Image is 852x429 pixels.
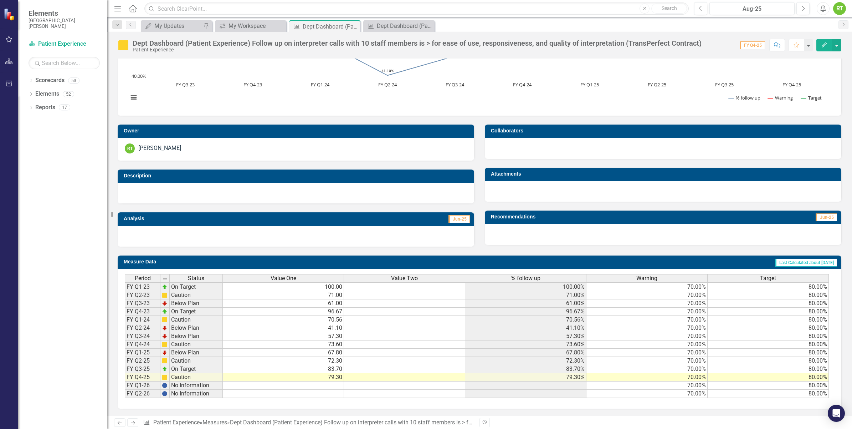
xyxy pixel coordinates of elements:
[511,275,540,282] span: % follow up
[125,357,160,365] td: FY Q2-25
[170,308,223,316] td: On Target
[162,383,168,388] img: BgCOk07PiH71IgAAAABJRU5ErkJggg==
[170,365,223,373] td: On Target
[223,324,344,332] td: 41.10
[465,365,586,373] td: 83.70%
[465,291,586,299] td: 71.00%
[586,283,708,291] td: 70.00%
[162,301,168,306] img: TnMDeAgwAPMxUmUi88jYAAAAAElFTkSuQmCC
[133,39,702,47] div: Dept Dashboard (Patient Experience) Follow up on interpreter calls with 10 staff members is > for...
[775,259,837,267] span: Last Calculated about [DATE]
[188,275,204,282] span: Status
[271,275,296,282] span: Value One
[118,40,129,51] img: Caution
[162,342,168,347] img: cBAA0RP0Y6D5n+AAAAAElFTkSuQmCC
[465,324,586,332] td: 41.10%
[223,357,344,365] td: 72.30
[223,299,344,308] td: 61.00
[154,21,201,30] div: My Updates
[162,374,168,380] img: cBAA0RP0Y6D5n+AAAAAElFTkSuQmCC
[708,349,829,357] td: 80.00%
[708,365,829,373] td: 80.00%
[465,299,586,308] td: 61.00%
[125,382,160,390] td: FY Q1-26
[708,373,829,382] td: 80.00%
[144,2,689,15] input: Search ClearPoint...
[29,40,100,48] a: Patient Experience
[651,4,687,14] button: Search
[586,332,708,340] td: 70.00%
[132,73,147,79] text: 40.00%
[170,357,223,365] td: Caution
[491,214,723,219] h3: Recommendations
[715,81,734,88] text: FY Q3-25
[176,81,195,88] text: FY Q3-23
[446,81,465,88] text: FY Q3-24
[465,283,586,291] td: 100.00%
[586,308,708,316] td: 70.00%
[135,275,151,282] span: Period
[162,358,168,364] img: cBAA0RP0Y6D5n+AAAAAElFTkSuQmCC
[448,215,470,223] span: Jun-25
[162,350,168,355] img: TnMDeAgwAPMxUmUi88jYAAAAAElFTkSuQmCC
[202,419,227,426] a: Measures
[491,128,838,133] h3: Collaborators
[170,349,223,357] td: Below Plan
[124,173,471,178] h3: Description
[636,275,657,282] span: Warning
[223,349,344,357] td: 67.80
[129,92,139,102] button: View chart menu, Chart
[768,95,793,101] button: Show Warning
[365,21,433,30] a: Dept Dashboard (Patient Experience) Follow up on interpreter calls with 10 staff members is > for...
[712,5,792,13] div: Aug-25
[586,324,708,332] td: 70.00%
[170,332,223,340] td: Below Plan
[662,5,677,11] span: Search
[708,390,829,398] td: 80.00%
[35,76,65,85] a: Scorecards
[29,57,100,69] input: Search Below...
[125,373,160,382] td: FY Q4-25
[125,332,160,340] td: FY Q3-24
[125,143,135,153] div: RT
[586,291,708,299] td: 70.00%
[229,21,284,30] div: My Workspace
[586,349,708,357] td: 70.00%
[708,283,829,291] td: 80.00%
[586,373,708,382] td: 70.00%
[125,349,160,357] td: FY Q1-25
[311,81,330,88] text: FY Q1-24
[586,357,708,365] td: 70.00%
[491,171,838,177] h3: Attachments
[170,299,223,308] td: Below Plan
[29,9,100,17] span: Elements
[648,81,666,88] text: FY Q2-25
[243,81,262,88] text: FY Q4-23
[170,283,223,291] td: On Target
[465,340,586,349] td: 73.60%
[125,291,160,299] td: FY Q2-23
[801,95,822,101] button: Show Target
[162,391,168,397] img: BgCOk07PiH71IgAAAABJRU5ErkJggg==
[143,21,201,30] a: My Updates
[125,316,160,324] td: FY Q1-24
[223,340,344,349] td: 73.60
[170,291,223,299] td: Caution
[223,316,344,324] td: 70.56
[170,382,223,390] td: No Information
[162,317,168,323] img: cBAA0RP0Y6D5n+AAAAAElFTkSuQmCC
[586,316,708,324] td: 70.00%
[586,299,708,308] td: 70.00%
[586,365,708,373] td: 70.00%
[35,90,59,98] a: Elements
[170,316,223,324] td: Caution
[708,299,829,308] td: 80.00%
[170,324,223,332] td: Below Plan
[29,17,100,29] small: [GEOGRAPHIC_DATA][PERSON_NAME]
[465,373,586,382] td: 79.30%
[124,128,471,133] h3: Owner
[465,316,586,324] td: 70.56%
[170,373,223,382] td: Caution
[708,332,829,340] td: 80.00%
[162,325,168,331] img: TnMDeAgwAPMxUmUi88jYAAAAAElFTkSuQmCC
